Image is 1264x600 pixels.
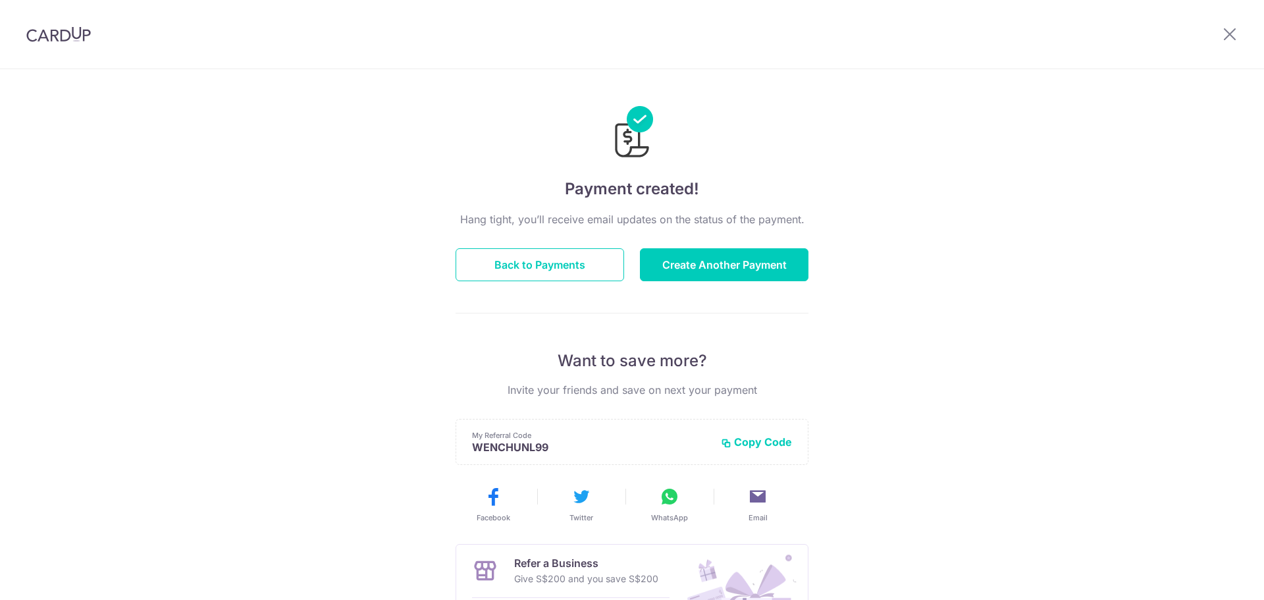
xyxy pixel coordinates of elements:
[631,486,708,523] button: WhatsApp
[456,211,808,227] p: Hang tight, you’ll receive email updates on the status of the payment.
[456,350,808,371] p: Want to save more?
[749,512,768,523] span: Email
[26,26,91,42] img: CardUp
[456,382,808,398] p: Invite your friends and save on next your payment
[514,571,658,587] p: Give S$200 and you save S$200
[569,512,593,523] span: Twitter
[472,430,710,441] p: My Referral Code
[514,555,658,571] p: Refer a Business
[542,486,620,523] button: Twitter
[640,248,808,281] button: Create Another Payment
[721,435,792,449] button: Copy Code
[477,512,510,523] span: Facebook
[456,177,808,201] h4: Payment created!
[651,512,688,523] span: WhatsApp
[456,248,624,281] button: Back to Payments
[611,106,653,161] img: Payments
[454,486,532,523] button: Facebook
[1180,560,1251,593] iframe: Opens a widget where you can find more information
[472,441,710,454] p: WENCHUNL99
[719,486,797,523] button: Email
